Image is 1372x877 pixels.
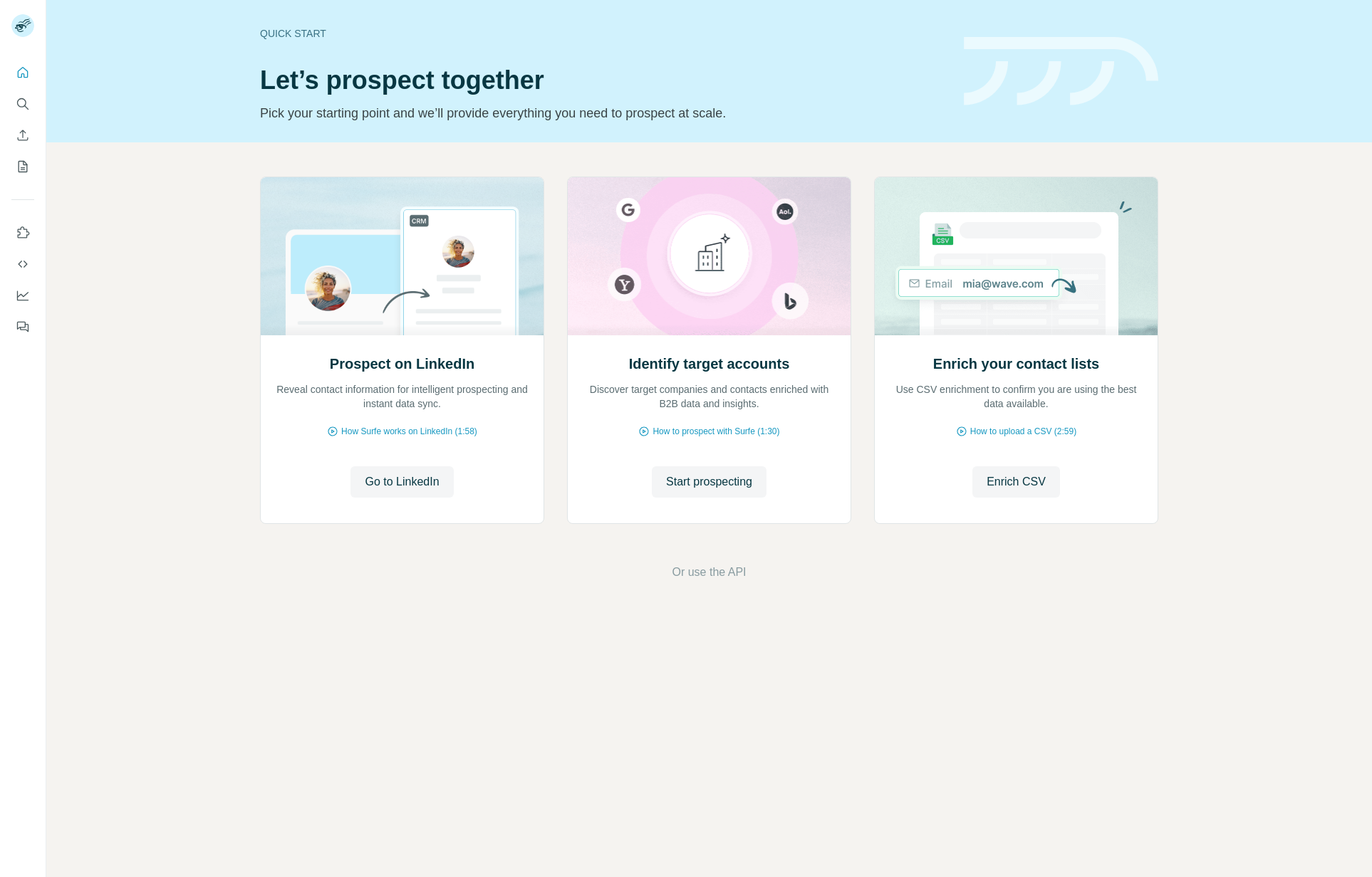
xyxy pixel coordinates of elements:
[964,37,1158,106] img: banner
[666,473,752,490] span: Start prospecting
[874,177,1158,335] img: Enrich your contact lists
[365,473,439,490] span: Go to LinkedIn
[11,122,34,148] button: Enrich CSV
[350,466,453,498] button: Go to LinkedIn
[260,177,544,335] img: Prospect on LinkedIn
[11,251,34,277] button: Use Surfe API
[11,60,34,85] button: Quick start
[970,425,1076,438] span: How to upload a CSV (2:59)
[567,177,851,335] img: Identify target accounts
[275,382,529,411] p: Reveal contact information for intelligent prospecting and instant data sync.
[11,154,34,179] button: My lists
[889,382,1143,411] p: Use CSV enrichment to confirm you are using the best data available.
[260,66,947,95] h1: Let’s prospect together
[11,314,34,340] button: Feedback
[260,26,947,41] div: Quick start
[582,382,836,411] p: Discover target companies and contacts enriched with B2B data and insights.
[653,425,779,438] span: How to prospect with Surfe (1:30)
[260,103,947,123] p: Pick your starting point and we’ll provide everything you need to prospect at scale.
[972,466,1060,498] button: Enrich CSV
[11,283,34,308] button: Dashboard
[652,466,766,498] button: Start prospecting
[11,91,34,117] button: Search
[629,354,790,374] h2: Identify target accounts
[672,564,746,581] button: Or use the API
[330,354,474,374] h2: Prospect on LinkedIn
[341,425,477,438] span: How Surfe works on LinkedIn (1:58)
[987,473,1046,490] span: Enrich CSV
[11,220,34,246] button: Use Surfe on LinkedIn
[933,354,1099,374] h2: Enrich your contact lists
